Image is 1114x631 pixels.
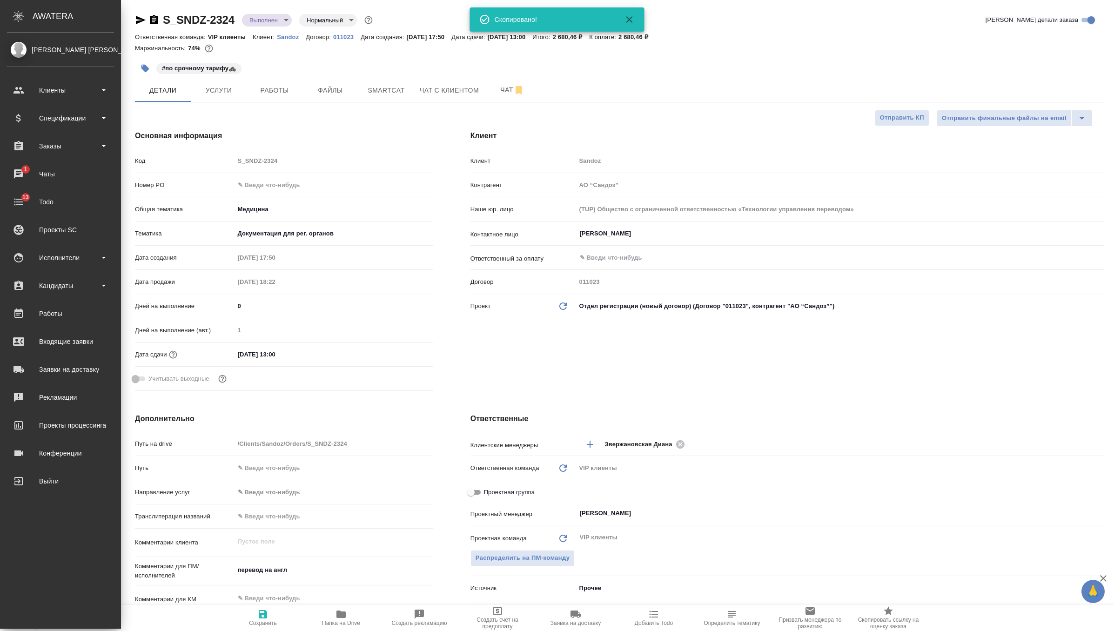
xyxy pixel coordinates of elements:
p: Дней на выполнение [135,302,235,311]
span: Услуги [196,85,241,96]
p: Ответственная команда [470,463,539,473]
div: [PERSON_NAME] [PERSON_NAME] [7,45,114,55]
span: по срочному тарифу🚓 [155,64,242,72]
span: Сохранить [249,620,277,626]
div: Выйти [7,474,114,488]
button: Определить тематику [693,605,771,631]
input: ✎ Введи что-нибудь [235,178,433,192]
div: Проекты процессинга [7,418,114,432]
div: Выполнен [299,14,357,27]
div: Кандидаты [7,279,114,293]
div: Работы [7,307,114,321]
button: Если добавить услуги и заполнить их объемом, то дата рассчитается автоматически [167,349,179,361]
p: Проектный менеджер [470,510,576,519]
button: Заявка на доставку [537,605,615,631]
div: VIP клиенты [576,460,1104,476]
span: Файлы [308,85,353,96]
span: Создать счет на предоплату [464,617,531,630]
p: Sandoz [277,34,306,40]
a: Рекламации [2,386,119,409]
span: Заявка на доставку [550,620,601,626]
div: ✎ Введи что-нибудь [235,484,433,500]
div: Скопировано! [495,15,611,24]
h4: Ответственные [470,413,1104,424]
input: Пустое поле [235,154,433,168]
p: Комментарии для КМ [135,595,235,604]
input: Пустое поле [576,275,1104,289]
p: Комментарии клиента [135,538,235,547]
p: Клиентские менеджеры [470,441,576,450]
div: ✎ Введи что-нибудь [238,488,422,497]
button: Закрыть [618,14,641,25]
button: Нормальный [304,16,346,24]
input: Пустое поле [235,251,316,264]
p: 2 680,46 ₽ [553,34,590,40]
textarea: перевод на англ [235,562,433,578]
span: Smartcat [364,85,409,96]
span: Папка на Drive [322,620,360,626]
div: Todo [7,195,114,209]
span: Чат с клиентом [420,85,479,96]
div: Отдел регистрации (новый договор) (Договор "011023", контрагент "АО “Сандоз”") [576,298,1104,314]
div: Клиенты [7,83,114,97]
span: 🙏 [1085,582,1101,601]
p: Код [135,156,235,166]
button: Open [1099,233,1101,235]
span: Отправить КП [880,113,924,123]
a: Работы [2,302,119,325]
button: Папка на Drive [302,605,380,631]
p: Направление услуг [135,488,235,497]
button: Добавить менеджера [579,433,601,456]
a: Проекты SC [2,218,119,242]
p: Договор [470,277,576,287]
button: Open [1099,257,1101,259]
h4: Основная информация [135,130,433,141]
button: Скопировать ссылку на оценку заказа [849,605,927,631]
p: Дата сдачи [135,350,167,359]
button: Выполнен [247,16,281,24]
div: Заказы [7,139,114,153]
button: Создать счет на предоплату [458,605,537,631]
input: Пустое поле [235,437,433,450]
p: VIP клиенты [208,34,253,40]
input: Пустое поле [576,178,1104,192]
input: Пустое поле [235,275,316,289]
p: Клиент [470,156,576,166]
button: Доп статусы указывают на важность/срочность заказа [362,14,375,26]
span: Учитывать выходные [148,374,209,383]
button: 🙏 [1081,580,1105,603]
div: Медицина [235,201,433,217]
span: Звержановская Диана [605,440,678,449]
button: Сохранить [224,605,302,631]
div: Рекламации [7,390,114,404]
p: Путь на drive [135,439,235,449]
div: split button [937,110,1093,127]
span: Отправить финальные файлы на email [942,113,1067,124]
p: Контактное лицо [470,230,576,239]
p: Клиент: [253,34,277,40]
input: Пустое поле [235,323,433,337]
input: ✎ Введи что-нибудь [235,510,433,523]
div: Конференции [7,446,114,460]
div: Чаты [7,167,114,181]
span: Проектная группа [484,488,535,497]
span: Чат [490,84,535,96]
p: Наше юр. лицо [470,205,576,214]
a: Заявки на доставку [2,358,119,381]
p: Дата создания [135,253,235,262]
div: Документация для рег. органов [235,226,433,242]
div: Прочее [576,580,1104,596]
input: Пустое поле [576,202,1104,216]
span: Детали [141,85,185,96]
input: ✎ Введи что-нибудь [235,299,433,313]
div: Проекты SC [7,223,114,237]
input: ✎ Введи что-нибудь [579,252,1070,263]
p: Дата сдачи: [451,34,487,40]
h4: Клиент [470,130,1104,141]
p: Номер PO [135,181,235,190]
p: Дата создания: [361,34,406,40]
p: Проект [470,302,491,311]
span: Создать рекламацию [392,620,447,626]
span: Работы [252,85,297,96]
span: 13 [17,193,34,202]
